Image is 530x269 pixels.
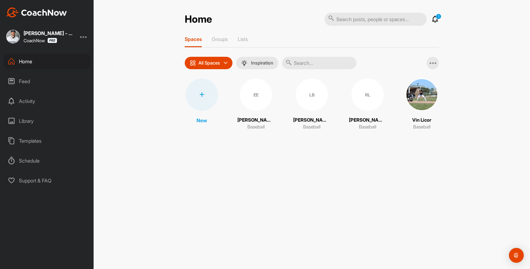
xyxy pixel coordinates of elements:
img: square_79357f2364cd913b1bc34b667d8b68e2.jpg [406,78,438,111]
a: Vin LicorBaseball [405,78,439,131]
p: [PERSON_NAME] [237,117,275,124]
a: RL[PERSON_NAME]Baseball [349,78,386,131]
div: Open Intercom Messenger [509,248,524,263]
div: CoachNow [24,38,57,43]
img: CoachNow [6,7,67,17]
input: Search posts, people or spaces... [325,13,427,26]
img: CoachNow Pro [47,38,57,43]
img: menuIcon [241,60,247,66]
div: [PERSON_NAME] - Premier Hitting Lab [24,31,73,36]
p: Groups [212,36,228,42]
div: LB [296,78,328,111]
p: 1 [436,14,441,19]
p: Baseball [359,123,376,131]
div: RL [351,78,384,111]
a: LB[PERSON_NAME]Baseball [293,78,330,131]
p: Inspiration [251,61,273,65]
p: Spaces [185,36,202,42]
a: EE[PERSON_NAME]Baseball [237,78,275,131]
div: Support & FAQ [3,173,91,188]
p: [PERSON_NAME] [293,117,330,124]
div: Library [3,113,91,129]
p: All Spaces [198,61,220,65]
input: Search... [282,57,356,69]
img: icon [190,60,196,66]
div: Schedule [3,153,91,168]
div: Activity [3,93,91,109]
p: Vin Licor [412,117,431,124]
div: Templates [3,133,91,149]
div: EE [240,78,272,111]
p: Baseball [247,123,265,131]
h2: Home [185,13,212,25]
div: Home [3,54,91,69]
p: New [197,117,207,124]
div: Feed [3,74,91,89]
p: Lists [238,36,248,42]
p: Baseball [413,123,431,131]
p: [PERSON_NAME] [349,117,386,124]
p: Baseball [303,123,320,131]
img: square_b50b587cef808b9622dd9350b879fdfa.jpg [6,30,20,43]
